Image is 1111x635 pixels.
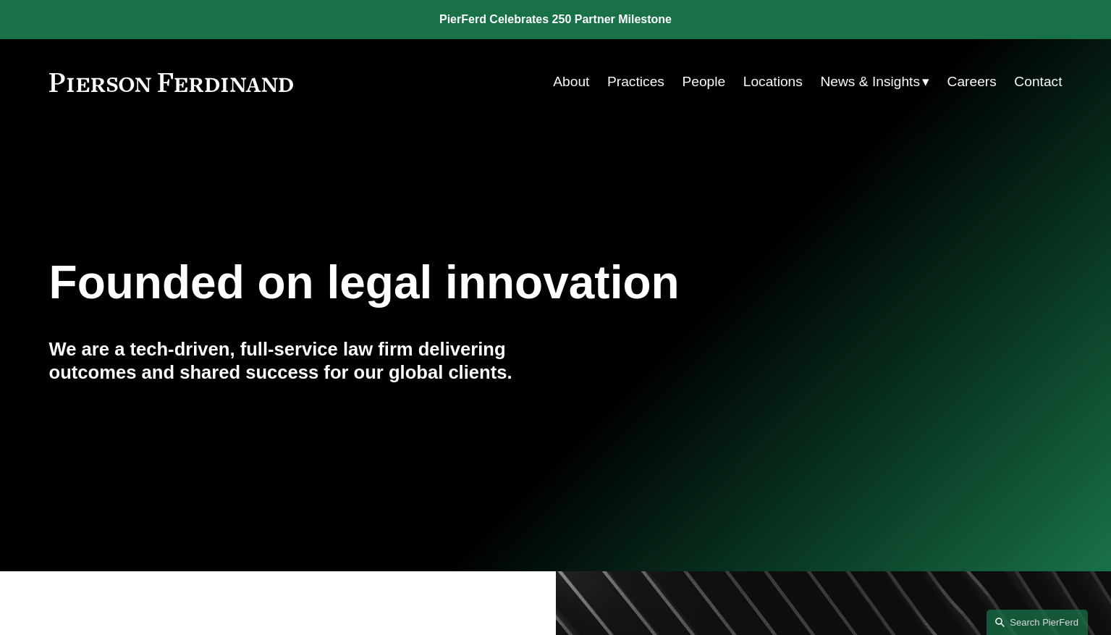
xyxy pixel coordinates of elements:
[682,68,725,96] a: People
[743,68,803,96] a: Locations
[820,68,929,96] a: folder dropdown
[49,337,556,384] h4: We are a tech-driven, full-service law firm delivering outcomes and shared success for our global...
[1014,68,1062,96] a: Contact
[987,610,1088,635] a: Search this site
[607,68,664,96] a: Practices
[947,68,997,96] a: Careers
[820,70,920,95] span: News & Insights
[553,68,589,96] a: About
[49,256,894,309] h1: Founded on legal innovation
